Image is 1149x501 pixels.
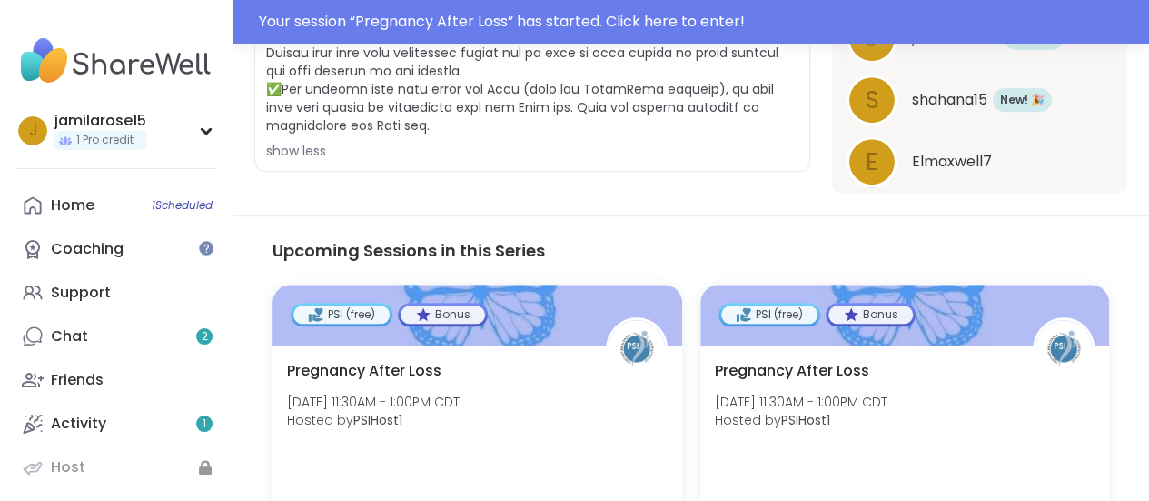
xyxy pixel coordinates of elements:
[51,457,85,477] div: Host
[866,82,879,117] span: s
[715,360,869,382] span: Pregnancy After Loss
[1035,320,1092,376] img: PSIHost1
[54,111,146,131] div: jamilarose15
[1000,92,1045,107] span: New! 🎉
[202,329,208,345] span: 2
[51,326,88,346] div: Chat
[353,411,402,429] b: PSIHost1
[847,75,1113,125] a: sshahana15New! 🎉
[15,446,217,489] a: Host
[51,370,104,390] div: Friends
[15,184,217,227] a: Home1Scheduled
[15,315,217,358] a: Chat2
[15,227,217,271] a: Coaching
[199,241,213,256] iframe: Spotlight
[51,283,111,303] div: Support
[272,238,1109,263] h3: Upcoming Sessions in this Series
[293,306,390,324] div: PSI (free)
[15,402,217,446] a: Activity1
[1012,30,1056,45] span: New! 🎉
[29,119,37,143] span: j
[287,360,441,382] span: Pregnancy After Loss
[51,195,94,215] div: Home
[781,411,830,429] b: PSIHost1
[828,306,913,324] div: Bonus
[51,414,106,434] div: Activity
[259,11,1138,33] div: Your session “ Pregnancy After Loss ” has started. Click here to enter!
[203,416,206,432] span: 1
[15,29,217,93] img: ShareWell Nav Logo
[76,133,134,148] span: 1 Pro credit
[866,144,878,179] span: E
[912,151,992,173] span: Elmaxwell7
[609,320,665,376] img: PSIHost1
[912,89,987,111] span: shahana15
[266,142,798,160] div: show less
[152,198,213,213] span: 1 Scheduled
[401,306,485,324] div: Bonus
[715,393,887,411] span: [DATE] 11:30AM - 1:00PM CDT
[287,411,460,429] span: Hosted by
[15,358,217,402] a: Friends
[721,306,817,324] div: PSI (free)
[847,136,1113,187] a: EElmaxwell7
[51,239,124,259] div: Coaching
[15,271,217,315] a: Support
[715,411,887,429] span: Hosted by
[287,393,460,411] span: [DATE] 11:30AM - 1:00PM CDT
